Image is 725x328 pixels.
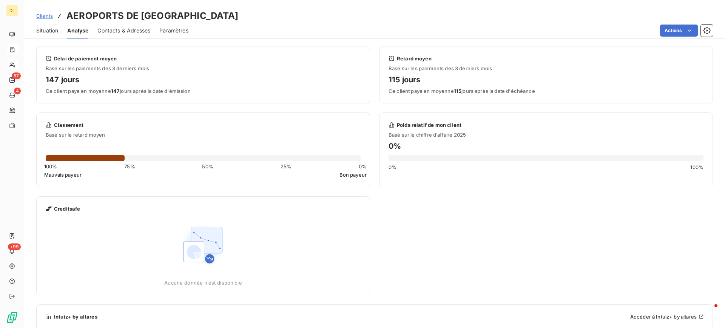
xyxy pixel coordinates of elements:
[46,74,361,86] h4: 147 jours
[389,88,703,94] span: Ce client paye en moyenne jours après la date d'échéance
[36,13,53,19] span: Clients
[46,65,361,71] span: Basé sur les paiements des 3 derniers mois
[97,27,150,34] span: Contacts & Adresses
[6,311,18,323] img: Logo LeanPay
[164,280,242,286] span: Aucune donnée n’est disponible
[359,163,367,169] span: 0 %
[389,164,396,170] span: 0 %
[281,163,292,169] span: 25 %
[159,27,188,34] span: Paramètres
[44,172,82,178] span: Mauvais payeur
[397,122,461,128] span: Poids relatif de mon client
[179,221,227,269] img: Empty state
[54,122,84,128] span: Classement
[12,72,21,79] span: 57
[389,140,703,152] h4: 0 %
[111,88,120,94] span: 147
[36,27,58,34] span: Situation
[630,314,703,320] a: Accéder à Intuiz+ by altares
[6,5,18,17] div: DL
[67,27,88,34] span: Analyse
[389,65,703,71] span: Basé sur les paiements des 3 derniers mois
[66,9,239,23] h3: AEROPORTS DE [GEOGRAPHIC_DATA]
[124,163,135,169] span: 75 %
[37,132,370,138] span: Basé sur le retard moyen
[454,88,461,94] span: 115
[54,206,80,212] span: Creditsafe
[397,55,432,62] span: Retard moyen
[44,163,57,169] span: 100 %
[6,74,18,86] a: 57
[14,88,21,94] span: 4
[339,172,367,178] span: Bon payeur
[36,12,53,20] a: Clients
[202,163,213,169] span: 50 %
[46,88,361,94] span: Ce client paye en moyenne jours après la date d'émission
[8,243,21,250] span: +99
[389,74,703,86] h4: 115 jours
[389,132,703,138] span: Basé sur le chiffre d’affaire 2025
[6,89,18,101] a: 4
[54,314,97,320] span: Intuiz+ by altares
[54,55,117,62] span: Délai de paiement moyen
[660,25,698,37] button: Actions
[690,164,703,170] span: 100 %
[699,302,717,320] iframe: Intercom live chat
